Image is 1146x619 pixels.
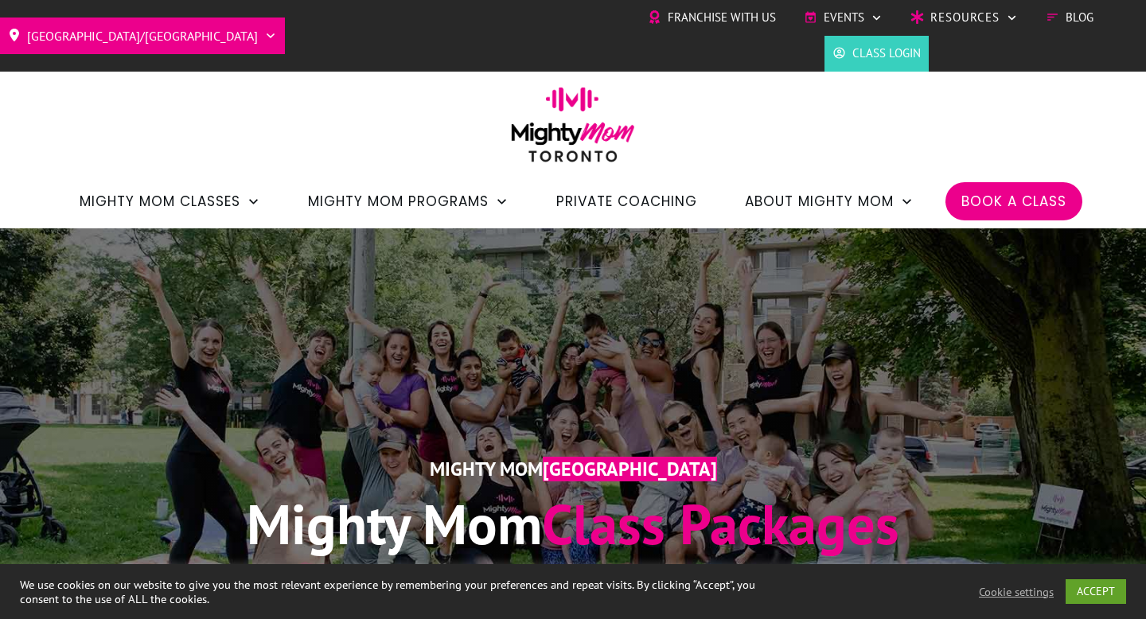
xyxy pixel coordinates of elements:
span: Resources [930,6,1000,29]
a: Blog [1046,6,1093,29]
span: Blog [1066,6,1093,29]
span: Events [824,6,864,29]
span: Franchise with Us [668,6,776,29]
div: We use cookies on our website to give you the most relevant experience by remembering your prefer... [20,578,794,606]
span: [GEOGRAPHIC_DATA] [543,457,717,481]
span: Mighty Mom [430,457,543,481]
a: Franchise with Us [648,6,776,29]
img: mightymom-logo-toronto [503,87,643,173]
a: Events [804,6,883,29]
a: Class Login [832,41,921,65]
span: Mighty Mom Programs [308,188,489,215]
span: Mighty Mom [247,488,542,559]
a: Private Coaching [556,188,697,215]
h1: Class Packages [112,488,1034,560]
span: About Mighty Mom [745,188,894,215]
a: Cookie settings [979,585,1054,599]
a: Mighty Mom Programs [308,188,509,215]
span: Mighty Mom Classes [80,188,240,215]
a: Resources [910,6,1018,29]
span: Class Login [852,41,921,65]
a: Mighty Mom Classes [80,188,260,215]
a: [GEOGRAPHIC_DATA]/[GEOGRAPHIC_DATA] [8,23,277,49]
a: Book a Class [961,188,1066,215]
a: About Mighty Mom [745,188,914,215]
a: ACCEPT [1066,579,1126,604]
span: [GEOGRAPHIC_DATA]/[GEOGRAPHIC_DATA] [27,23,258,49]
